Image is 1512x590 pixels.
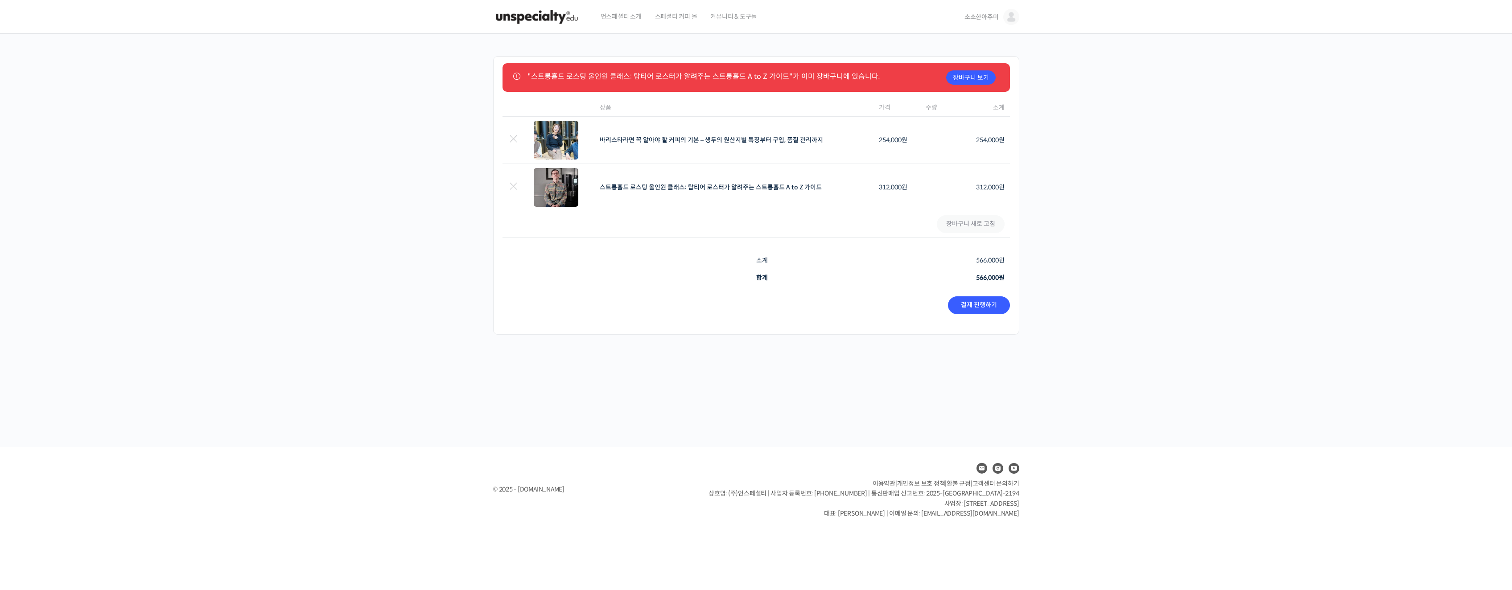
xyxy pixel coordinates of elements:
[600,136,823,144] a: 바리스타라면 꼭 알아야 할 커피의 기본 – 생두의 원산지별 특징부터 구입, 품질 관리까지
[946,70,996,85] a: 장바구니 보기
[879,136,907,144] bdi: 254,000
[756,269,845,287] th: 합계
[976,136,1005,144] bdi: 254,000
[964,13,999,21] span: 소소한아주미
[976,274,1005,282] bdi: 566,000
[508,135,519,146] a: 장바구니에서 바리스타라면 꼭 알아야 할 커피의 기본 – 생두의 원산지별 특징부터 구입, 품질 관리까지 제거
[972,479,1019,488] span: 고객센터 문의하기
[527,70,996,82] li: "스트롱홀드 로스팅 올인원 클래스: 탑티어 로스터가 알려주는 스트롱홀드 A to Z 가이드"가 이미 장바구니에 있습니다.
[709,479,1019,519] p: | | | 상호명: (주)언스페셜티 | 사업자 등록번호: [PHONE_NUMBER] | 통신판매업 신고번호: 2025-[GEOGRAPHIC_DATA]-2194 사업장: [ST...
[963,99,1010,117] th: 소계
[999,274,1005,282] span: 원
[600,183,822,191] a: 스트롱홀드 로스팅 올인원 클래스: 탑티어 로스터가 알려주는 스트롱홀드 A to Z 가이드
[756,252,845,269] th: 소계
[902,183,907,191] span: 원
[873,479,895,488] a: 이용약관
[976,256,1005,264] bdi: 566,000
[947,479,971,488] a: 환불 규정
[948,296,1010,314] a: 결제 진행하기
[879,183,907,191] bdi: 312,000
[999,183,1005,191] span: 원
[920,99,963,117] th: 수량
[897,479,945,488] a: 개인정보 보호 정책
[999,136,1005,144] span: 원
[508,182,519,193] a: 장바구니에서 스트롱홀드 로스팅 올인원 클래스: 탑티어 로스터가 알려주는 스트롱홀드 A to Z 가이드 제거
[594,99,873,117] th: 상품
[999,256,1005,264] span: 원
[902,136,907,144] span: 원
[493,483,687,496] div: © 2025 - [DOMAIN_NAME]
[976,183,1005,191] bdi: 312,000
[873,99,920,117] th: 가격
